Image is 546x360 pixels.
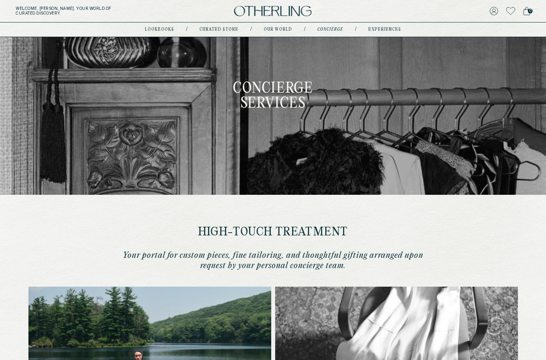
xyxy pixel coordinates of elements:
a: experiences [368,28,401,32]
a: lookbooks [145,28,174,32]
h2: high-touch treatment [119,226,427,239]
h5: Welcome, [PERSON_NAME] . Your world of curated discovery. [16,6,170,16]
div: / [250,26,252,33]
a: Curated store [199,28,238,32]
div: / [355,26,356,33]
div: / [186,26,188,33]
div: / [304,26,306,33]
a: concierge [317,28,343,32]
a: Our world [264,28,292,32]
img: logo [234,6,311,17]
h1: Concierge services [201,82,345,111]
span: 0 [528,9,533,13]
a: 0 [523,6,530,17]
p: Your portal for custom pieces, fine tailoring, and thoughtful gifting arranged upon request by yo... [119,250,427,271]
